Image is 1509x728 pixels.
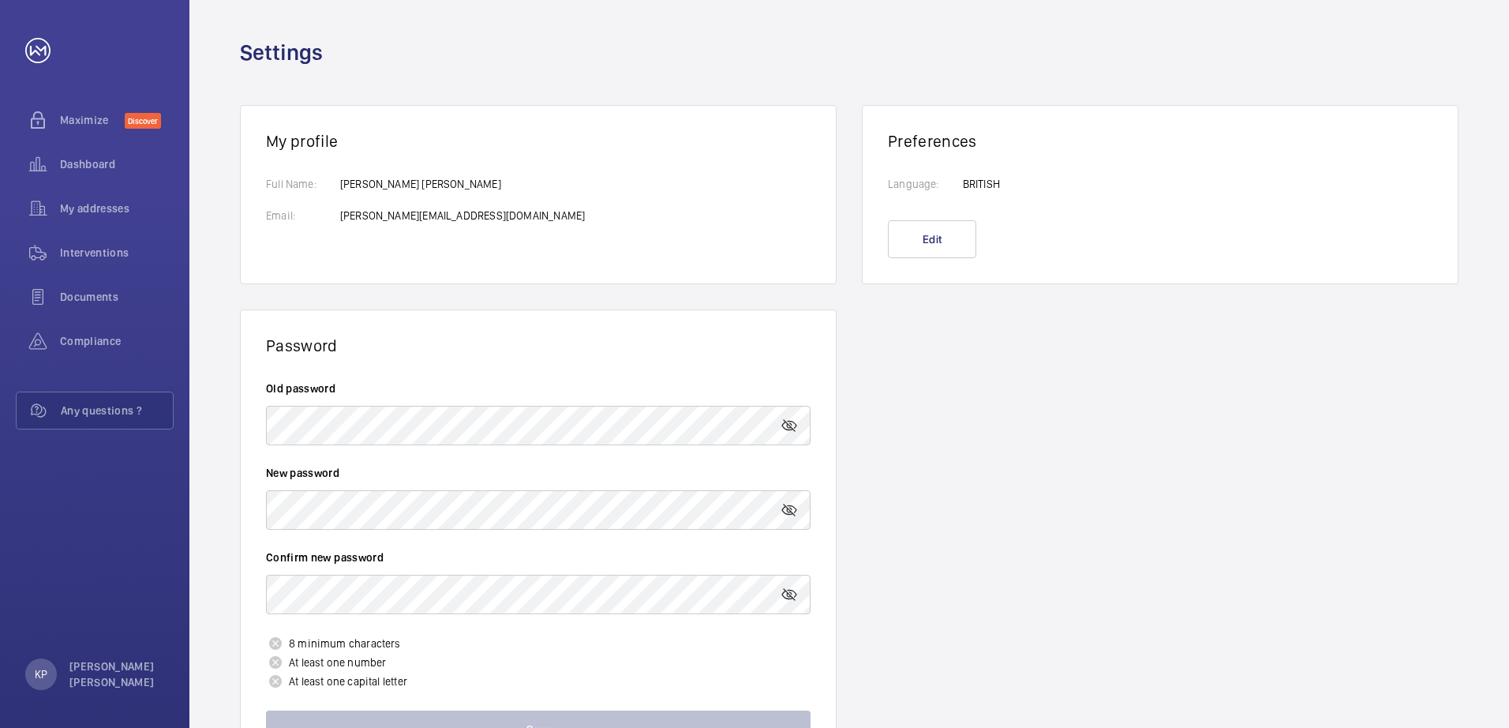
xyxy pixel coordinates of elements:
h1: Settings [240,38,323,67]
label: Confirm new password [266,550,811,565]
span: Any questions ? [61,403,173,418]
p: My profile [266,131,811,151]
span: Compliance [60,333,174,349]
label: Old password [266,381,811,396]
span: Interventions [60,245,174,261]
label: Full Name: [266,176,316,192]
label: Language: [888,176,939,192]
p: [PERSON_NAME] [PERSON_NAME] [340,176,585,192]
span: My addresses [60,201,174,216]
p: [PERSON_NAME] [PERSON_NAME] [69,659,164,690]
span: Documents [60,289,174,305]
span: Discover [125,113,161,129]
p: Preferences [888,131,1432,151]
p: At least one capital letter [266,672,811,691]
p: KP [35,666,47,682]
label: New password [266,465,811,481]
button: Edit [888,220,976,258]
p: BRITISH [963,176,1000,192]
p: At least one number [266,653,811,672]
span: Maximize [60,112,125,128]
p: Password [266,336,811,355]
label: Email: [266,208,316,223]
span: Dashboard [60,156,174,172]
p: 8 minimum characters [266,634,811,653]
p: [PERSON_NAME][EMAIL_ADDRESS][DOMAIN_NAME] [340,208,585,223]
